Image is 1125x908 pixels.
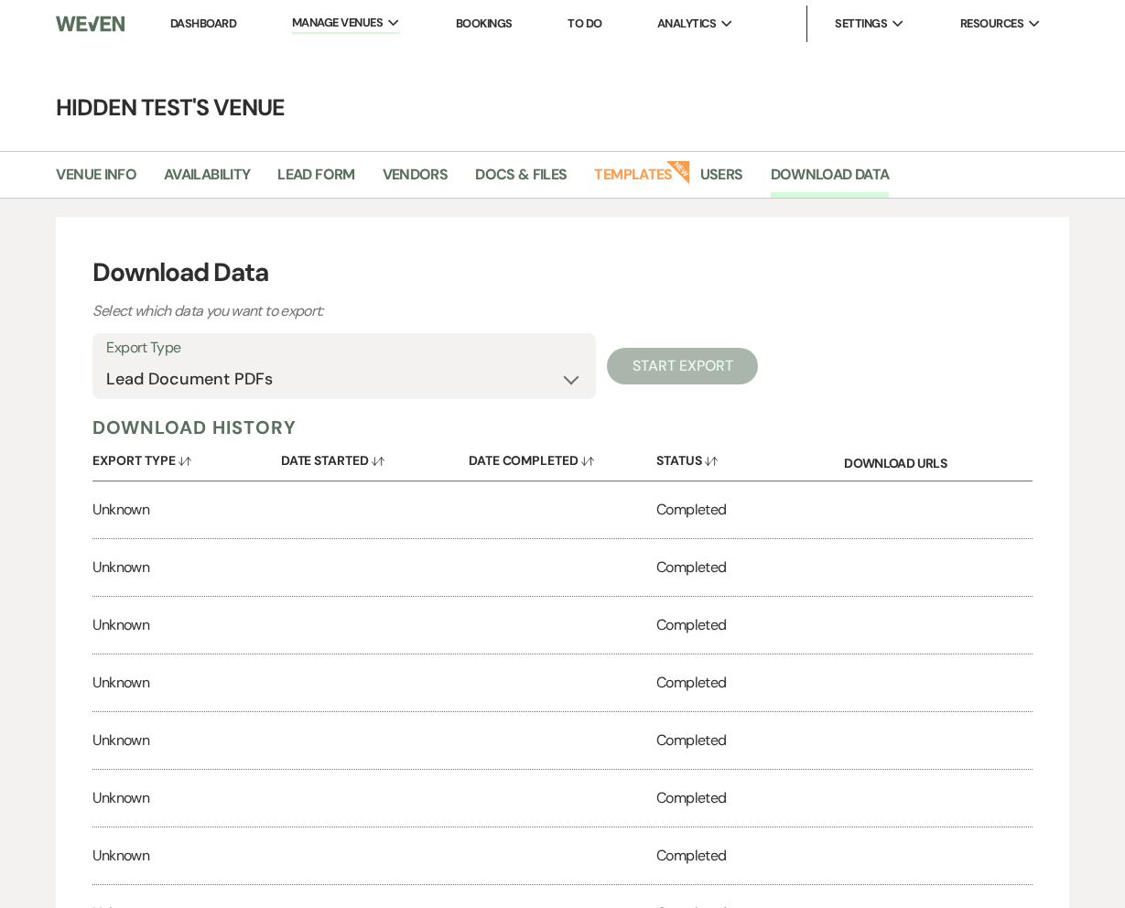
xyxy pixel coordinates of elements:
[656,770,844,827] div: Completed
[568,16,601,31] a: To Do
[700,163,743,198] a: Users
[594,163,672,198] a: Templates
[56,163,136,198] a: Venue Info
[383,163,449,198] a: Vendors
[960,15,1023,33] span: Resources
[92,770,280,827] div: Unknown
[92,712,280,769] div: Unknown
[92,416,1032,439] h5: Download History
[92,481,280,538] div: Unknown
[656,597,844,654] div: Completed
[844,439,1032,481] div: Download URLs
[56,5,124,43] img: Weven Logo
[665,158,691,184] strong: New
[656,439,844,475] button: Status
[475,163,567,198] a: Docs & Files
[92,439,280,475] button: Export Type
[292,14,383,32] span: Manage Venues
[92,597,280,654] div: Unknown
[106,335,582,362] label: Export Type
[656,481,844,538] div: Completed
[607,348,758,384] button: Start Export
[92,539,280,596] div: Unknown
[164,163,250,198] a: Availability
[92,827,280,884] div: Unknown
[456,16,513,31] a: Bookings
[92,299,733,323] p: Select which data you want to export:
[170,16,236,31] a: Dashboard
[92,654,280,711] div: Unknown
[656,654,844,711] div: Completed
[657,15,716,33] span: Analytics
[771,163,890,198] a: Download Data
[281,439,469,475] button: Date Started
[835,15,887,33] span: Settings
[656,827,844,884] div: Completed
[469,439,656,475] button: Date Completed
[656,712,844,769] div: Completed
[277,163,354,198] a: Lead Form
[656,539,844,596] div: Completed
[92,254,1032,292] h3: Download Data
